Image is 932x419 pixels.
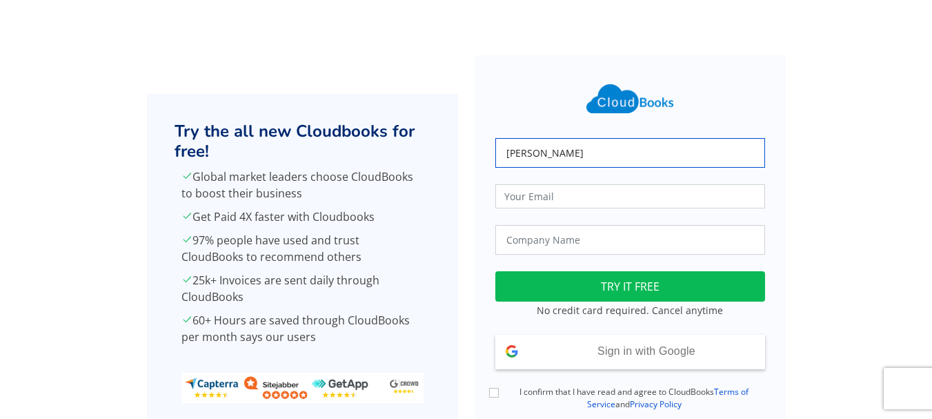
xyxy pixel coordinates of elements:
[587,386,749,410] a: Terms of Service
[504,386,765,411] label: I confirm that I have read and agree to CloudBooks and
[537,304,723,317] small: No credit card required. Cancel anytime
[597,345,695,357] span: Sign in with Google
[578,76,682,121] img: Cloudbooks Logo
[181,168,424,202] p: Global market leaders choose CloudBooks to boost their business
[181,373,424,403] img: ratings_banner.png
[495,138,765,168] input: Your Name
[495,271,765,302] button: TRY IT FREE
[181,272,424,305] p: 25k+ Invoices are sent daily through CloudBooks
[495,184,765,208] input: Your Email
[181,312,424,345] p: 60+ Hours are saved through CloudBooks per month says our users
[630,398,682,410] a: Privacy Policy
[175,121,430,162] h2: Try the all new Cloudbooks for free!
[495,225,765,255] input: Company Name
[181,232,424,265] p: 97% people have used and trust CloudBooks to recommend others
[181,208,424,225] p: Get Paid 4X faster with Cloudbooks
